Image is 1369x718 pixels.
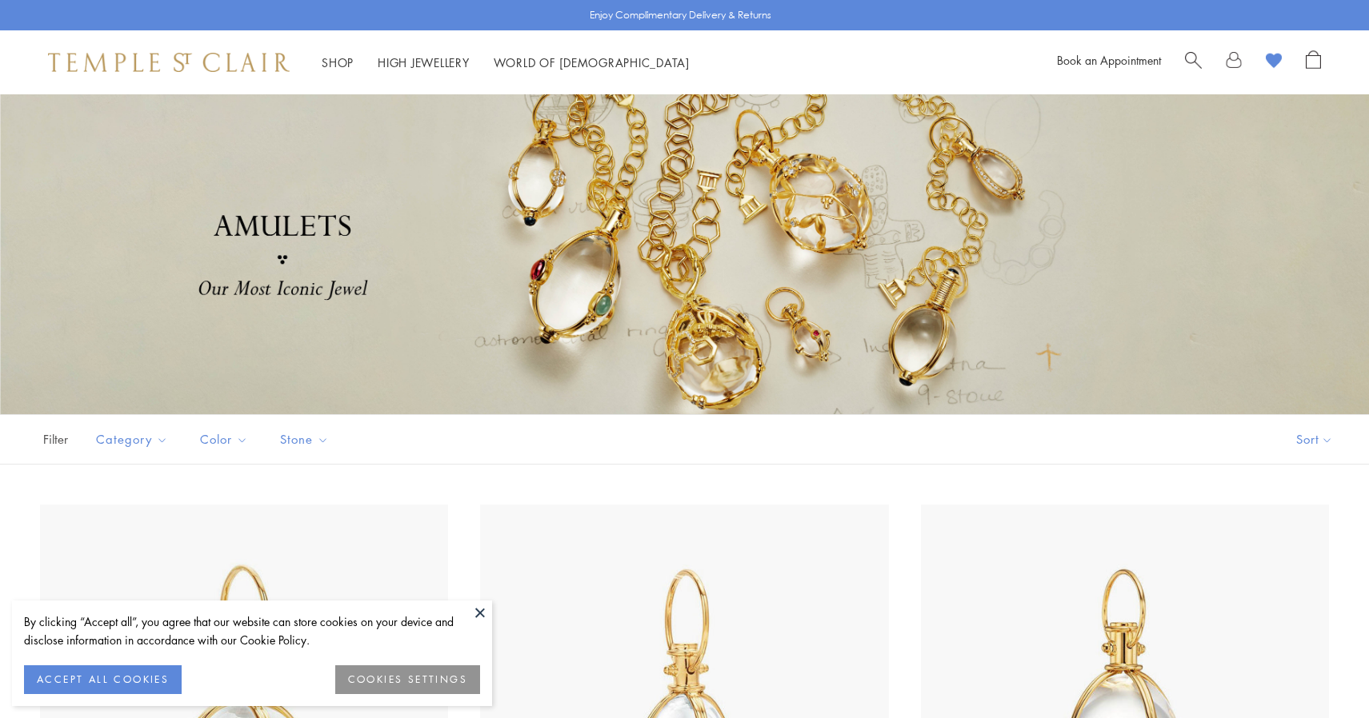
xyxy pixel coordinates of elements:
[322,54,354,70] a: ShopShop
[192,429,260,449] span: Color
[84,421,180,457] button: Category
[24,665,182,694] button: ACCEPT ALL COOKIES
[378,54,470,70] a: High JewelleryHigh Jewellery
[268,421,341,457] button: Stone
[1185,50,1202,74] a: Search
[322,53,690,73] nav: Main navigation
[1260,415,1369,464] button: Show sort by
[88,429,180,449] span: Category
[1266,50,1282,74] a: View Wishlist
[590,7,771,23] p: Enjoy Complimentary Delivery & Returns
[24,612,480,649] div: By clicking “Accept all”, you agree that our website can store cookies on your device and disclos...
[1289,643,1353,702] iframe: Gorgias live chat messenger
[48,53,290,72] img: Temple St. Clair
[335,665,480,694] button: COOKIES SETTINGS
[494,54,690,70] a: World of [DEMOGRAPHIC_DATA]World of [DEMOGRAPHIC_DATA]
[272,429,341,449] span: Stone
[188,421,260,457] button: Color
[1306,50,1321,74] a: Open Shopping Bag
[1057,52,1161,68] a: Book an Appointment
